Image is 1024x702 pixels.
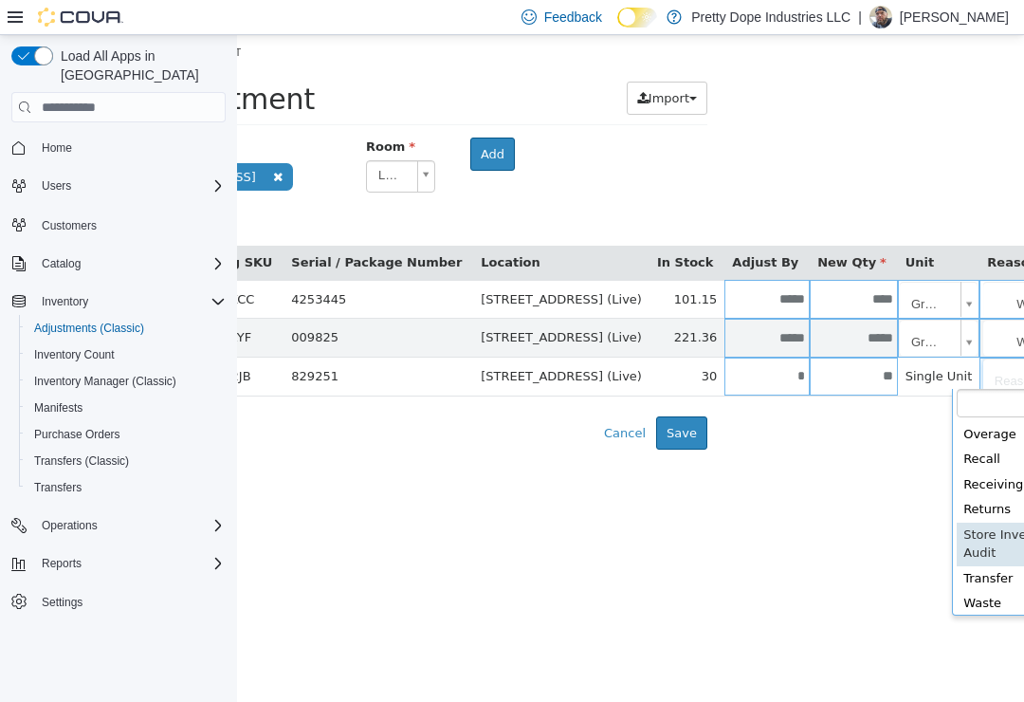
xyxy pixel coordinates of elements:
button: Catalog [4,250,233,277]
button: Purchase Orders [19,421,233,448]
button: Catalog [34,252,88,275]
span: Reports [34,552,226,575]
div: Waste [720,556,836,582]
span: Home [42,140,72,156]
span: Purchase Orders [27,423,226,446]
button: Reports [4,550,233,577]
button: Inventory Manager (Classic) [19,368,233,395]
input: Dark Mode [617,8,657,28]
div: Returns [720,462,836,488]
span: Transfers (Classic) [34,453,129,469]
div: Overage [720,387,836,413]
span: Manifests [34,400,82,416]
a: Transfers [27,476,89,499]
span: Users [42,178,71,194]
span: Load All Apps in [GEOGRAPHIC_DATA] [53,46,226,84]
div: Transfer [720,531,836,557]
span: Reports [42,556,82,571]
span: Inventory [42,294,88,309]
p: | [858,6,862,28]
span: Inventory Count [34,347,115,362]
button: Settings [4,588,233,616]
a: Settings [34,591,90,614]
a: Purchase Orders [27,423,128,446]
span: Home [34,136,226,159]
span: Transfers [34,480,82,495]
button: Home [4,134,233,161]
button: Users [34,175,79,197]
span: Settings [42,595,82,610]
button: Inventory [34,290,96,313]
span: Transfers (Classic) [27,450,226,472]
button: Transfers (Classic) [19,448,233,474]
button: Inventory Count [19,342,233,368]
button: Users [4,173,233,199]
span: Operations [42,518,98,533]
span: Transfers [27,476,226,499]
span: Users [34,175,226,197]
a: Manifests [27,397,90,419]
button: Reports [34,552,89,575]
a: Customers [34,214,104,237]
div: Justin Jeffers [869,6,892,28]
button: Customers [4,211,233,238]
p: Pretty Dope Industries LLC [691,6,850,28]
div: Receiving Error [720,437,836,463]
span: Adjustments (Classic) [27,317,226,340]
span: Adjustments (Classic) [34,321,144,336]
nav: Complex example [11,126,226,665]
a: Adjustments (Classic) [27,317,152,340]
span: Catalog [34,252,226,275]
button: Operations [34,514,105,537]
a: Inventory Count [27,343,122,366]
span: Inventory Manager (Classic) [34,374,176,389]
div: Recall [720,412,836,437]
a: Home [34,137,80,159]
span: Feedback [544,8,602,27]
span: Customers [42,218,97,233]
span: Customers [34,212,226,236]
span: Inventory [34,290,226,313]
span: Settings [34,590,226,614]
a: Transfers (Classic) [27,450,137,472]
span: Manifests [27,397,226,419]
p: [PERSON_NAME] [900,6,1009,28]
button: Inventory [4,288,233,315]
span: Operations [34,514,226,537]
button: Manifests [19,395,233,421]
a: Inventory Manager (Classic) [27,370,184,393]
span: Purchase Orders [34,427,120,442]
span: Inventory Count [27,343,226,366]
img: Cova [38,8,123,27]
button: Operations [4,512,233,539]
span: Inventory Manager (Classic) [27,370,226,393]
div: Store Inventory Audit [720,488,836,531]
button: Transfers [19,474,233,501]
span: Catalog [42,256,81,271]
button: Adjustments (Classic) [19,315,233,342]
